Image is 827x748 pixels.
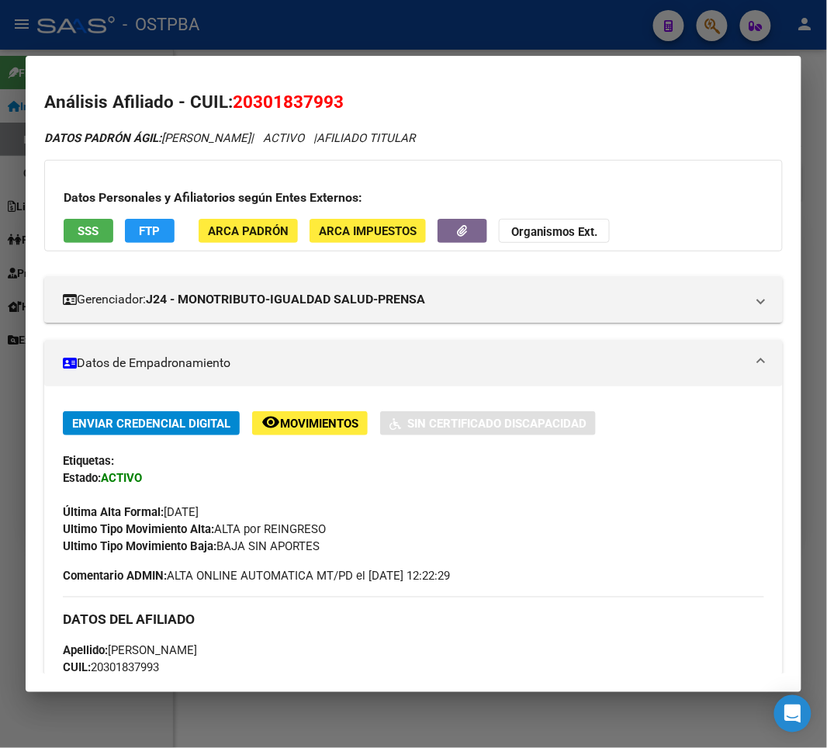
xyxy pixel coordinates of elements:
[511,225,597,239] strong: Organismos Ext.
[63,471,101,485] strong: Estado:
[310,219,426,243] button: ARCA Impuestos
[407,417,587,431] span: Sin Certificado Discapacidad
[63,539,216,553] strong: Ultimo Tipo Movimiento Baja:
[63,539,320,553] span: BAJA SIN APORTES
[63,411,240,435] button: Enviar Credencial Digital
[63,661,91,675] strong: CUIL:
[63,644,197,658] span: [PERSON_NAME]
[44,89,783,116] h2: Análisis Afiliado - CUIL:
[63,661,159,675] span: 20301837993
[64,189,763,207] h3: Datos Personales y Afiliatorios según Entes Externos:
[63,354,746,372] mat-panel-title: Datos de Empadronamiento
[63,505,164,519] strong: Última Alta Formal:
[63,454,114,468] strong: Etiquetas:
[63,569,167,583] strong: Comentario ADMIN:
[44,131,415,145] i: | ACTIVO |
[208,224,289,238] span: ARCA Padrón
[44,131,251,145] span: [PERSON_NAME]
[199,219,298,243] button: ARCA Padrón
[146,290,425,309] strong: J24 - MONOTRIBUTO-IGUALDAD SALUD-PRENSA
[63,505,199,519] span: [DATE]
[78,224,99,238] span: SSS
[125,219,175,243] button: FTP
[261,413,280,431] mat-icon: remove_red_eye
[72,417,230,431] span: Enviar Credencial Digital
[63,611,764,629] h3: DATOS DEL AFILIADO
[380,411,596,435] button: Sin Certificado Discapacidad
[140,224,161,238] span: FTP
[63,290,746,309] mat-panel-title: Gerenciador:
[252,411,368,435] button: Movimientos
[63,522,326,536] span: ALTA por REINGRESO
[44,131,161,145] strong: DATOS PADRÓN ÁGIL:
[233,92,344,112] span: 20301837993
[774,695,811,732] div: Open Intercom Messenger
[63,644,108,658] strong: Apellido:
[63,522,214,536] strong: Ultimo Tipo Movimiento Alta:
[63,567,450,584] span: ALTA ONLINE AUTOMATICA MT/PD el [DATE] 12:22:29
[317,131,415,145] span: AFILIADO TITULAR
[101,471,142,485] strong: ACTIVO
[64,219,113,243] button: SSS
[44,340,783,386] mat-expansion-panel-header: Datos de Empadronamiento
[280,417,358,431] span: Movimientos
[44,276,783,323] mat-expansion-panel-header: Gerenciador:J24 - MONOTRIBUTO-IGUALDAD SALUD-PRENSA
[499,219,610,243] button: Organismos Ext.
[319,224,417,238] span: ARCA Impuestos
